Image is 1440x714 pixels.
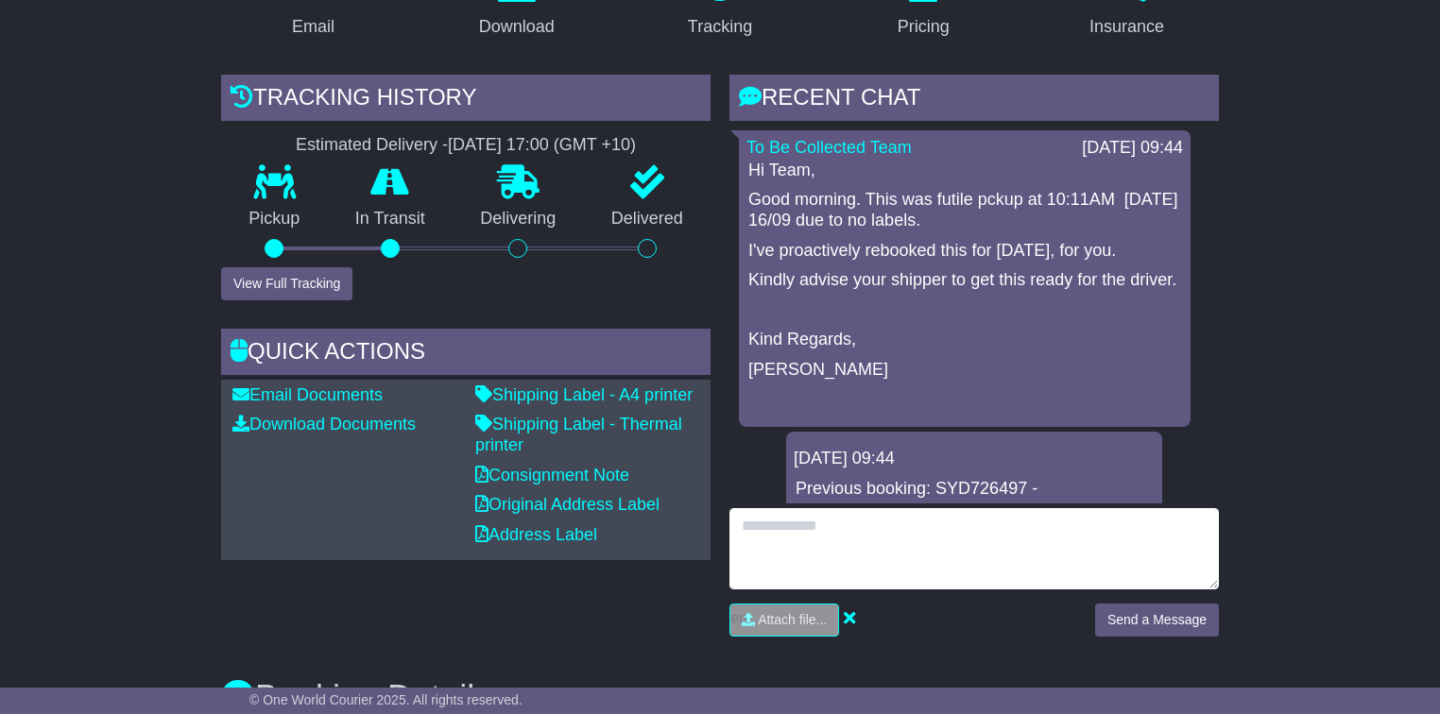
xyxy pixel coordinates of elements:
[746,138,912,157] a: To Be Collected Team
[1089,14,1164,40] div: Insurance
[249,692,523,707] span: © One World Courier 2025. All rights reserved.
[688,14,752,40] div: Tracking
[748,360,1181,381] p: [PERSON_NAME]
[453,209,584,229] p: Delivering
[748,161,1181,181] p: Hi Team,
[796,479,1153,500] p: Previous booking: SYD726497 -
[328,209,454,229] p: In Transit
[221,329,711,380] div: Quick Actions
[479,14,555,40] div: Download
[475,385,693,404] a: Shipping Label - A4 printer
[221,267,352,300] button: View Full Tracking
[748,270,1181,291] p: Kindly advise your shipper to get this ready for the driver.
[748,190,1181,230] p: Good morning. This was futile pckup at 10:11AM [DATE] 16/09 due to no labels.
[292,14,334,40] div: Email
[898,14,950,40] div: Pricing
[794,449,1155,469] div: [DATE] 09:44
[475,495,660,514] a: Original Address Label
[475,466,629,484] a: Consignment Note
[221,75,711,126] div: Tracking history
[221,135,711,156] div: Estimated Delivery -
[748,330,1181,350] p: Kind Regards,
[221,209,328,229] p: Pickup
[1082,138,1183,159] div: [DATE] 09:44
[475,415,682,454] a: Shipping Label - Thermal printer
[232,385,383,404] a: Email Documents
[475,525,597,544] a: Address Label
[448,135,636,156] div: [DATE] 17:00 (GMT +10)
[1095,603,1219,637] button: Send a Message
[232,415,416,433] a: Download Documents
[584,209,711,229] p: Delivered
[729,75,1219,126] div: RECENT CHAT
[748,241,1181,262] p: I've proactively rebooked this for [DATE], for you.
